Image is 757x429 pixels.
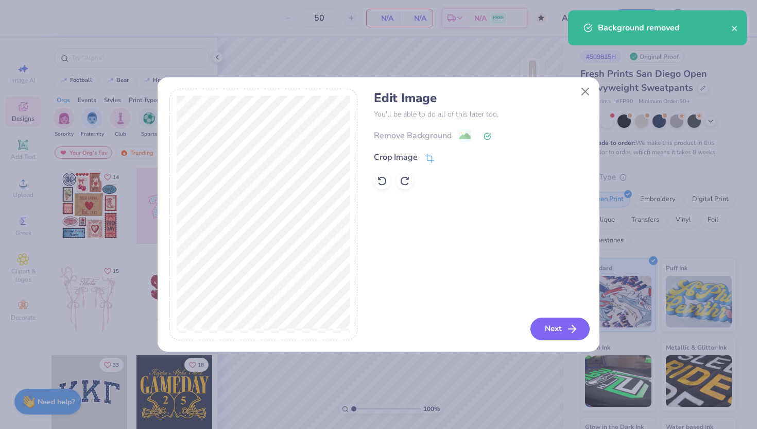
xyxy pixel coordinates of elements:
[598,22,731,34] div: Background removed
[374,91,588,106] h4: Edit Image
[731,22,738,34] button: close
[576,81,595,101] button: Close
[530,318,590,340] button: Next
[374,151,418,163] div: Crop Image
[374,109,588,120] p: You’ll be able to do all of this later too.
